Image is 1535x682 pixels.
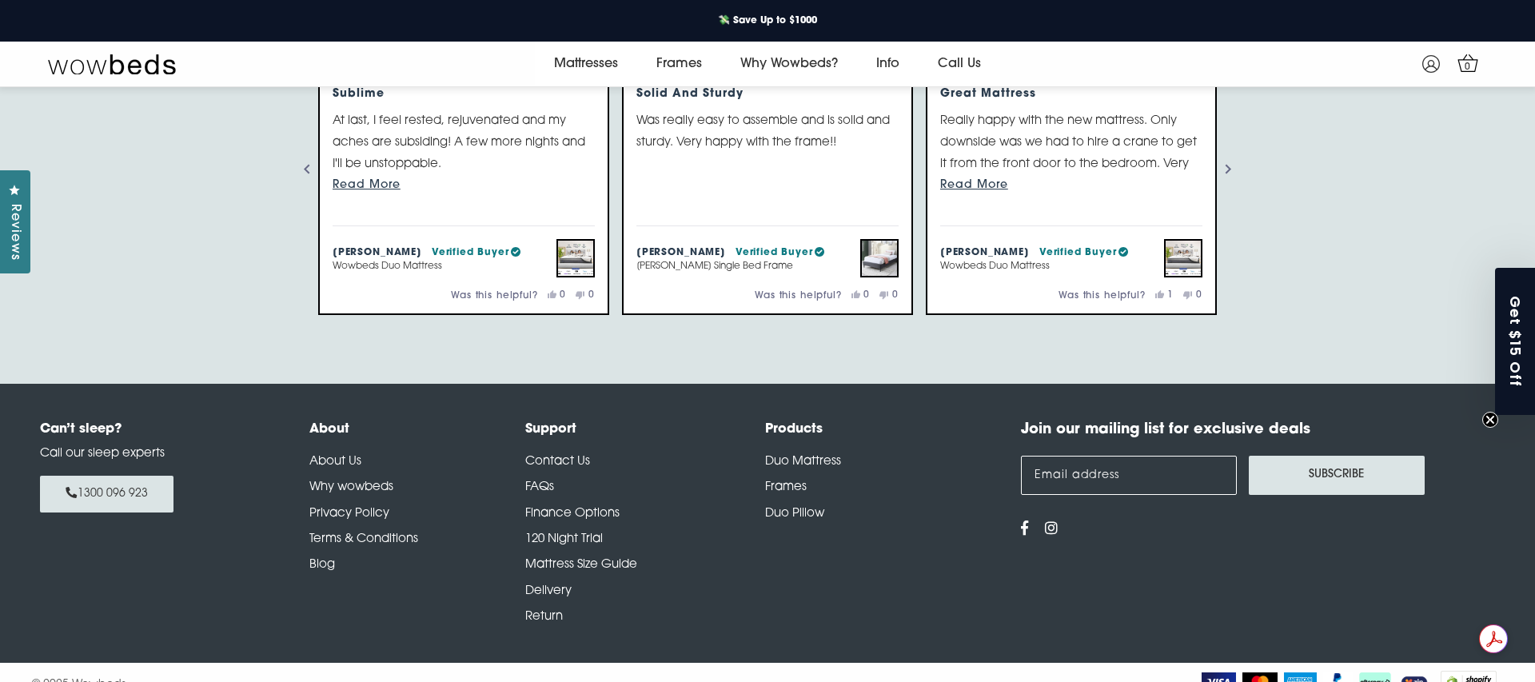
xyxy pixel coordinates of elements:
div: Verified Buyer [736,245,824,261]
a: Terms & Conditions [309,533,418,545]
button: Read More [333,175,595,195]
a: Contact Us [525,456,590,468]
a: Delivery [525,585,572,597]
a: FAQs [525,481,554,493]
h4: Join our mailing list for exclusive deals [1021,420,1495,441]
a: Privacy Policy [309,508,389,520]
button: 0 [576,290,595,300]
a: View Alexa King Single Bed Frame [860,239,899,277]
button: 1 [1155,290,1174,300]
a: View us on Facebook - opens in a new tab [1021,523,1029,537]
span: 0 [1460,59,1476,75]
div: Great Mattress [940,86,1202,103]
p: Wowbeds Duo Mattress [333,261,520,272]
button: Subscribe [1249,456,1425,495]
p: [PERSON_NAME] Single Bed Frame [636,261,824,272]
span: Was this helpful? [451,291,537,301]
a: 💸 Save Up to $1000 [705,10,830,31]
span: Read More [940,179,1008,191]
span: Was this helpful? [1059,291,1145,301]
strong: [PERSON_NAME] [636,248,726,257]
p: Was really easy to assemble and is solid and sturdy. Very happy with the frame!! [636,110,899,154]
div: Solid and sturdy [636,86,899,103]
p: Really happy with the new mattress. Only downside was we had to hire a crane to get it from the f... [940,110,1202,197]
img: Wow Beds Logo [48,53,176,75]
button: 0 [851,290,871,300]
a: View Wowbeds Duo Mattress [1164,239,1202,277]
a: View Wowbeds Duo Mattress [556,239,595,277]
strong: [PERSON_NAME] [940,248,1030,257]
a: Frames [765,481,807,493]
h4: Support [525,420,765,439]
h4: Products [765,420,1005,439]
a: Blog [309,559,335,571]
h4: Can’t sleep? [40,420,269,439]
input: Email address [1021,456,1237,495]
div: Verified Buyer [432,245,520,261]
span: Was this helpful? [755,291,841,301]
a: Why wowbeds [309,481,393,493]
div: Sublime [333,86,595,103]
a: 120 Night Trial [525,533,603,545]
li: Slide 5 [919,25,1223,315]
a: Why Wowbeds? [721,42,857,86]
a: About Us [309,456,361,468]
button: Close teaser [1482,412,1498,428]
h4: About [309,420,525,439]
p: At last, I feel rested, rejuvenated and my aches are subsiding! A few more nights and I'll be uns... [333,110,595,175]
li: Slide 4 [616,25,919,315]
p: Call our sleep experts [40,445,269,464]
span: Get $15 Off [1506,295,1526,387]
a: Finance Options [525,508,620,520]
button: Next [1209,150,1247,189]
a: Mattress Size Guide [525,559,637,571]
div: Verified Buyer [1039,245,1128,261]
a: Return [525,611,563,623]
a: View us on Instagram - opens in a new tab [1045,523,1059,537]
a: Frames [637,42,721,86]
button: 0 [548,290,567,300]
li: Slide 3 [312,25,616,315]
a: Duo Pillow [765,508,824,520]
a: Info [857,42,919,86]
strong: [PERSON_NAME] [333,248,422,257]
a: 1300 096 923 [40,476,173,512]
a: Call Us [919,42,1000,86]
a: Duo Mattress [765,456,841,468]
button: 0 [879,290,899,300]
span: Reviews [4,204,25,261]
div: Get $15 OffClose teaser [1495,268,1535,415]
a: Mattresses [535,42,637,86]
a: 0 [1453,49,1481,77]
button: Read More [940,175,1202,195]
button: 0 [1183,290,1202,300]
p: Wowbeds Duo Mattress [940,261,1128,272]
button: Previous [288,150,326,189]
span: Read More [333,179,401,191]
